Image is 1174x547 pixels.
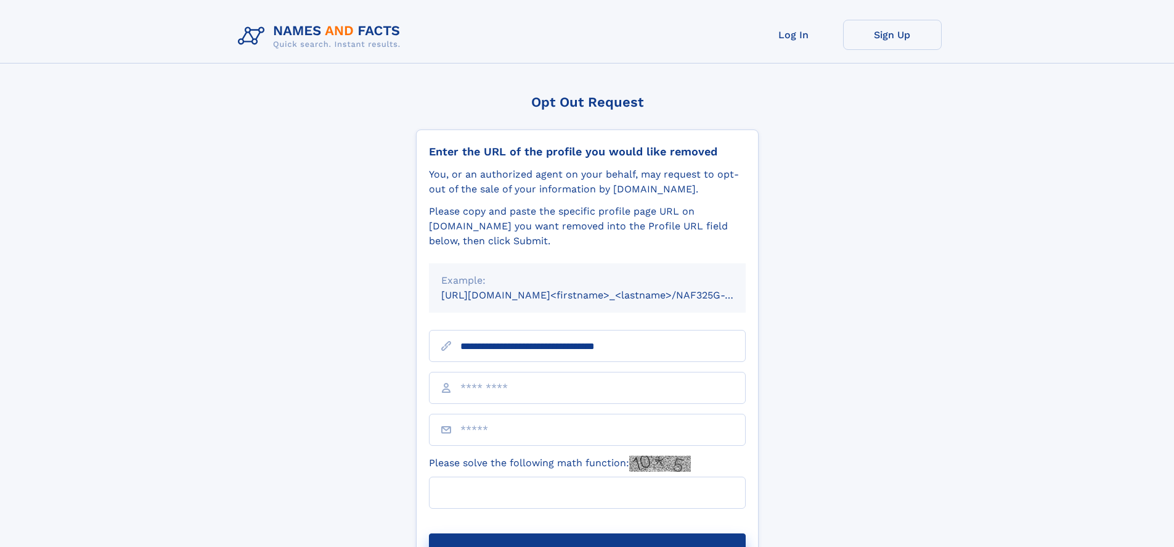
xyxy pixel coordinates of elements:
div: Example: [441,273,733,288]
a: Sign Up [843,20,942,50]
small: [URL][DOMAIN_NAME]<firstname>_<lastname>/NAF325G-xxxxxxxx [441,289,769,301]
label: Please solve the following math function: [429,456,691,472]
div: You, or an authorized agent on your behalf, may request to opt-out of the sale of your informatio... [429,167,746,197]
img: Logo Names and Facts [233,20,410,53]
a: Log In [744,20,843,50]
div: Opt Out Request [416,94,759,110]
div: Enter the URL of the profile you would like removed [429,145,746,158]
div: Please copy and paste the specific profile page URL on [DOMAIN_NAME] you want removed into the Pr... [429,204,746,249]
